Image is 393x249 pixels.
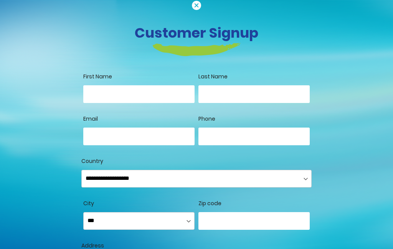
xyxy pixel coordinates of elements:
[198,199,221,207] span: Zip code
[192,1,201,10] img: cancel
[18,25,375,41] h3: Customer Signup
[198,115,215,123] span: Phone
[198,73,228,80] span: Last Name
[81,157,103,165] span: Country
[83,199,94,207] span: City
[153,43,241,56] img: login-heading-border.png
[83,115,98,123] span: Email
[83,73,112,80] span: First Name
